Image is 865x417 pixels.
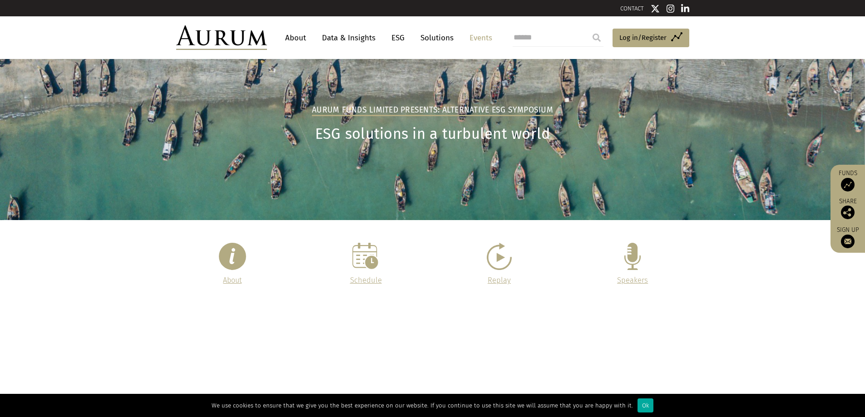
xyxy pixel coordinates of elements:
[617,276,648,285] a: Speakers
[350,276,382,285] a: Schedule
[835,198,860,219] div: Share
[681,4,689,13] img: Linkedin icon
[465,29,492,46] a: Events
[588,29,606,47] input: Submit
[620,5,644,12] a: CONTACT
[176,25,267,50] img: Aurum
[841,206,855,219] img: Share this post
[387,29,409,46] a: ESG
[619,32,667,43] span: Log in/Register
[841,178,855,191] img: Access Funds
[835,226,860,248] a: Sign up
[176,125,689,143] h1: ESG solutions in a turbulent world
[312,105,553,116] h2: Aurum Funds Limited Presents: Alternative ESG Symposium
[613,29,689,48] a: Log in/Register
[835,169,860,191] a: Funds
[281,29,311,46] a: About
[416,29,458,46] a: Solutions
[638,398,653,412] div: Ok
[667,4,675,13] img: Instagram icon
[223,276,242,285] a: About
[317,29,380,46] a: Data & Insights
[488,276,511,285] a: Replay
[651,4,660,13] img: Twitter icon
[841,235,855,248] img: Sign up to our newsletter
